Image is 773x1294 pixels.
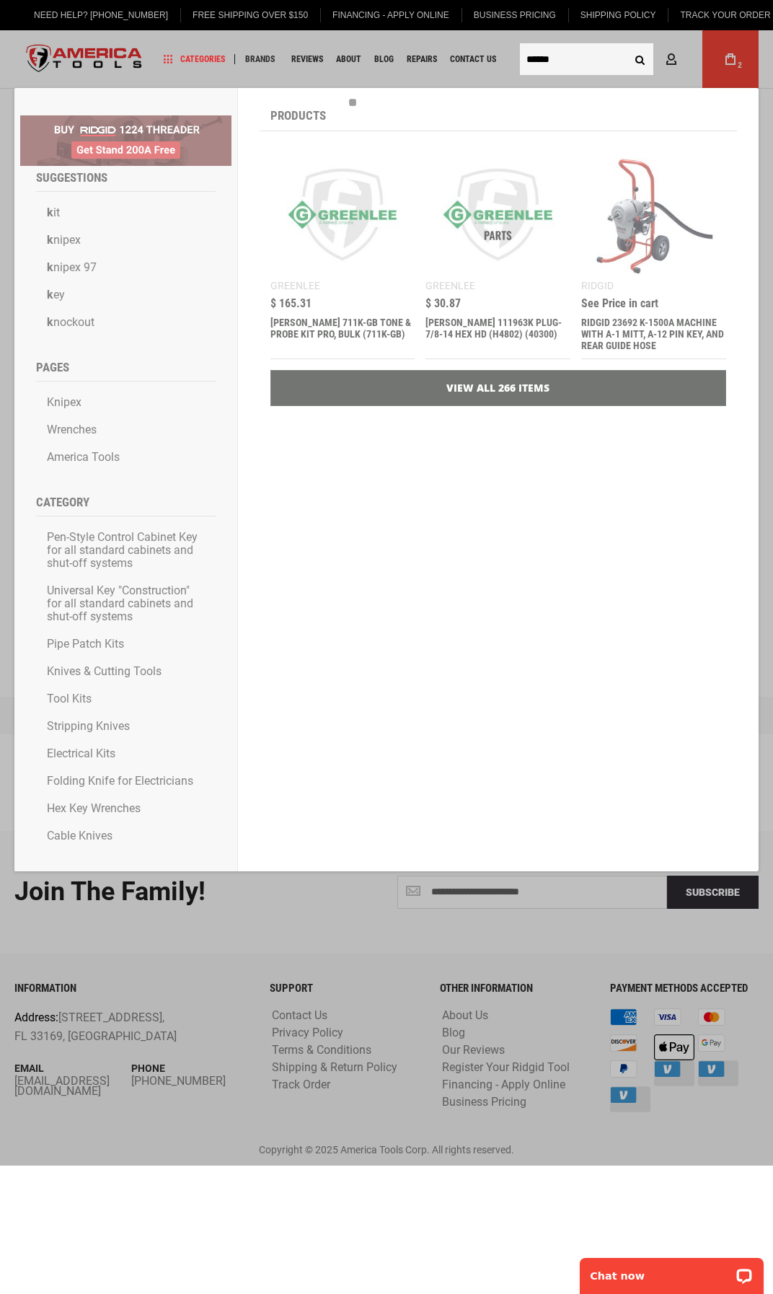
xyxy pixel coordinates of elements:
[239,50,281,69] a: Brands
[626,45,653,73] button: Search
[164,54,225,64] span: Categories
[157,50,231,69] a: Categories
[570,1249,773,1294] iframe: LiveChat chat widget
[245,55,275,63] span: Brands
